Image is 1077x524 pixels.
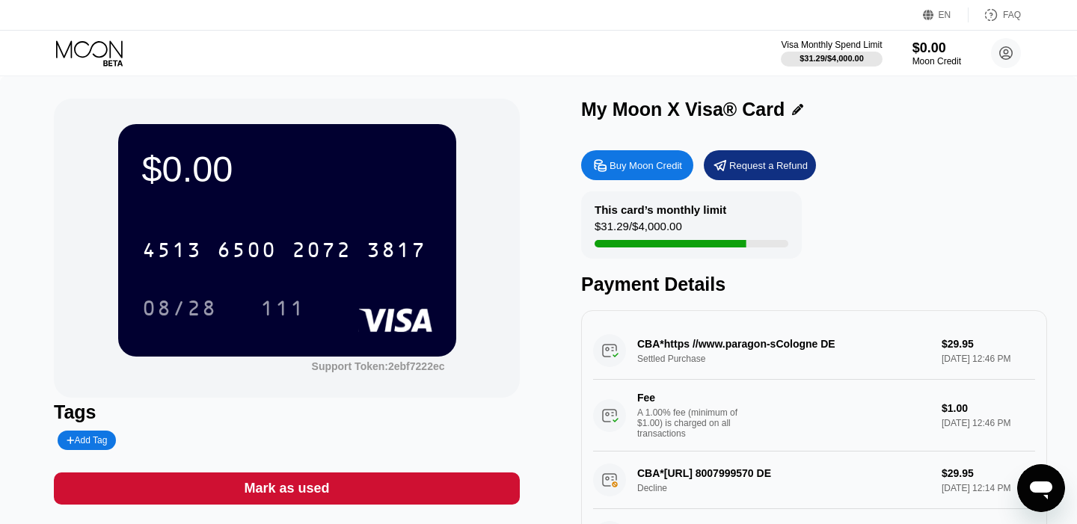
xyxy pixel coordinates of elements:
[67,435,107,446] div: Add Tag
[581,99,785,120] div: My Moon X Visa® Card
[595,220,682,240] div: $31.29 / $4,000.00
[912,56,961,67] div: Moon Credit
[217,240,277,264] div: 6500
[1017,464,1065,512] iframe: Кнопка запуска окна обмена сообщениями
[969,7,1021,22] div: FAQ
[1003,10,1021,20] div: FAQ
[912,40,961,67] div: $0.00Moon Credit
[942,402,1035,414] div: $1.00
[142,240,202,264] div: 4513
[610,159,682,172] div: Buy Moon Credit
[249,289,316,327] div: 111
[292,240,352,264] div: 2072
[54,472,520,505] div: Mark as used
[312,360,445,372] div: Support Token:2ebf7222ec
[800,54,864,63] div: $31.29 / $4,000.00
[593,380,1035,451] div: FeeA 1.00% fee (minimum of $1.00) is charged on all transactions$1.00[DATE] 12:46 PM
[131,289,228,327] div: 08/28
[142,148,432,190] div: $0.00
[595,203,726,216] div: This card’s monthly limit
[912,40,961,56] div: $0.00
[704,150,816,180] div: Request a Refund
[781,40,882,50] div: Visa Monthly Spend Limit
[244,480,329,497] div: Mark as used
[781,40,882,67] div: Visa Monthly Spend Limit$31.29/$4,000.00
[637,407,749,439] div: A 1.00% fee (minimum of $1.00) is charged on all transactions
[54,401,520,423] div: Tags
[581,274,1047,295] div: Payment Details
[637,392,742,404] div: Fee
[729,159,808,172] div: Request a Refund
[581,150,693,180] div: Buy Moon Credit
[942,418,1035,428] div: [DATE] 12:46 PM
[939,10,951,20] div: EN
[133,231,435,268] div: 4513650020723817
[923,7,969,22] div: EN
[260,298,305,322] div: 111
[312,360,445,372] div: Support Token: 2ebf7222ec
[366,240,426,264] div: 3817
[142,298,217,322] div: 08/28
[58,431,116,450] div: Add Tag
